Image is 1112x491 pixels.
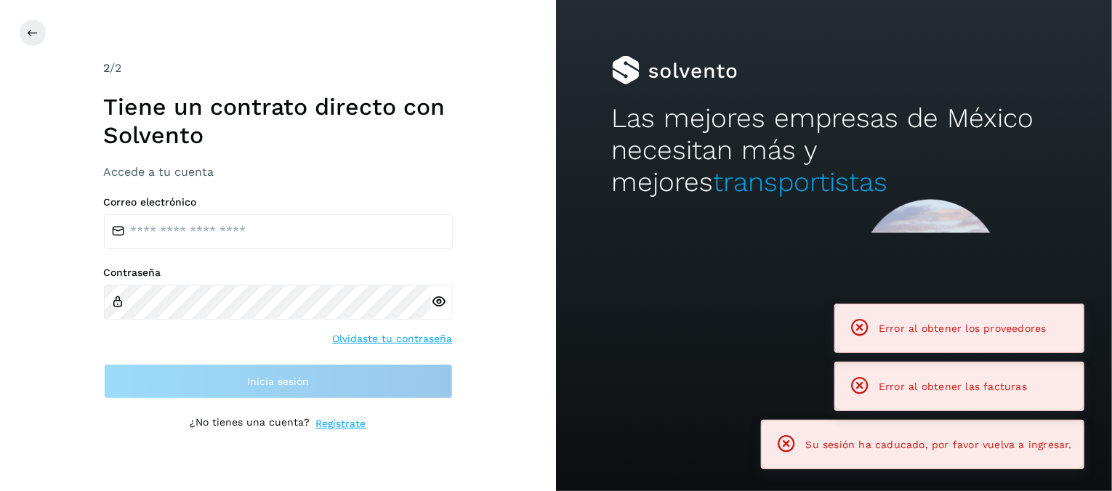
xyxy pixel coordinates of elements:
p: ¿No tienes una cuenta? [190,416,310,431]
a: Olvidaste tu contraseña [333,331,453,346]
div: /2 [104,60,453,77]
label: Contraseña [104,267,453,279]
span: Error al obtener los proveedores [879,322,1047,334]
a: Regístrate [316,416,366,431]
h3: Accede a tu cuenta [104,165,453,179]
h1: Tiene un contrato directo con Solvento [104,93,453,149]
span: transportistas [714,166,888,198]
label: Correo electrónico [104,196,453,208]
h2: Las mejores empresas de México necesitan más y mejores [612,102,1057,199]
span: 2 [104,61,110,75]
span: Error al obtener las facturas [879,381,1027,392]
span: Su sesión ha caducado, por favor vuelva a ingresar. [806,439,1072,450]
button: Inicia sesión [104,364,453,399]
span: Inicia sesión [247,376,309,386]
